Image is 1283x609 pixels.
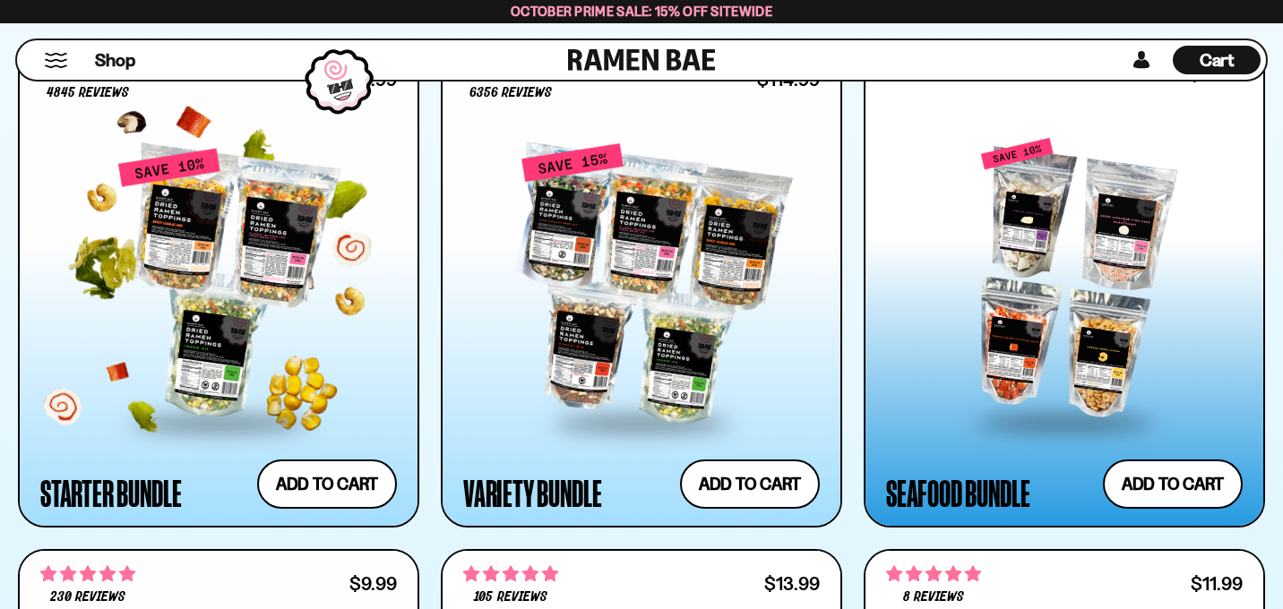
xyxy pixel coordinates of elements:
div: $9.99 [349,575,397,592]
div: Variety Bundle [463,476,602,509]
div: Seafood Bundle [886,476,1030,509]
div: Starter Bundle [40,476,182,509]
button: Add to cart [680,459,820,509]
span: October Prime Sale: 15% off Sitewide [511,3,772,20]
a: Shop [95,46,135,74]
span: 4.75 stars [886,562,981,586]
span: 4.77 stars [40,562,135,586]
span: 105 reviews [474,590,547,605]
div: Cart [1173,40,1261,80]
button: Mobile Menu Trigger [44,53,68,68]
span: 230 reviews [50,590,125,605]
a: 4.63 stars 6356 reviews $114.99 Variety Bundle Add to cart [441,44,842,527]
button: Add to cart [1103,459,1243,509]
button: Add to cart [257,459,397,509]
span: 8 reviews [903,590,964,605]
span: 4.90 stars [463,562,558,586]
a: $43.16 Seafood Bundle Add to cart [864,44,1265,527]
div: $13.99 [764,575,820,592]
div: $11.99 [1191,575,1243,592]
span: Shop [95,48,135,73]
a: 4.71 stars 4845 reviews $69.99 Starter Bundle Add to cart [18,44,419,527]
span: Cart [1200,49,1235,71]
